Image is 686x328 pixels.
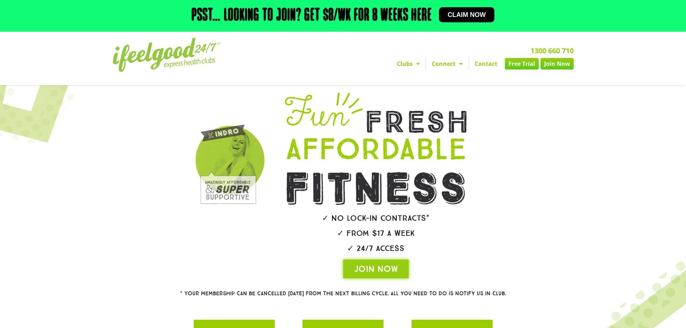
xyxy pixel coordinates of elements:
a: JOIN NOW [343,260,409,278]
h2: Psst… Looking to join? Get $8/wk for 8 weeks here [192,7,432,24]
a: Join Now [541,58,574,69]
a: Claim now [439,7,494,22]
h2: ✓ No lock-in contracts* [265,214,487,222]
a: Free Trial [505,58,539,69]
span: JOIN NOW [354,263,398,275]
span: Claim now [448,12,486,18]
h2: * Your membership can be cancelled [DATE] from the next billing cycle. All you need to do is noti... [154,291,532,296]
h2: ✓ From $17 a week [265,229,487,237]
a: 1300 660 710 [530,46,574,55]
a: Connect [426,58,468,69]
nav: Menu [277,58,574,69]
a: Clubs [391,58,426,69]
a: Contact [469,58,503,69]
h2: ✓ 24/7 Access [265,244,487,252]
